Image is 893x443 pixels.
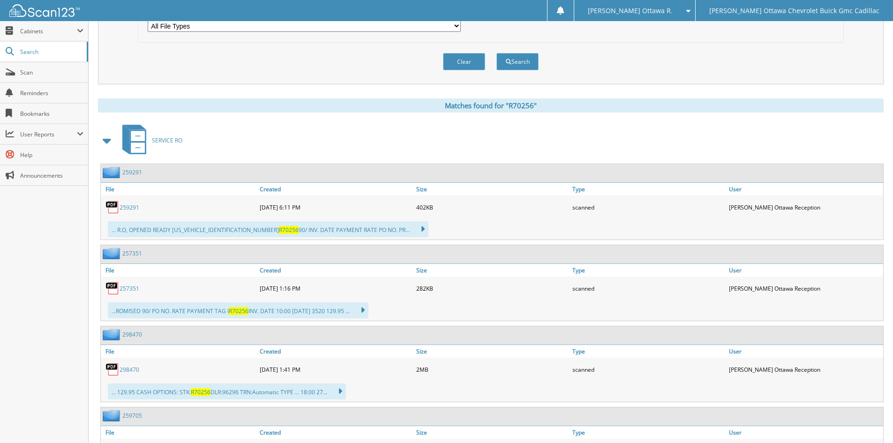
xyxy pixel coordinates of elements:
div: [PERSON_NAME] Ottawa Reception [727,198,883,217]
a: 257351 [120,285,139,293]
div: [DATE] 1:16 PM [257,279,414,298]
img: PDF.png [105,200,120,214]
a: Size [414,183,570,195]
img: folder2.png [103,329,122,340]
iframe: Chat Widget [846,398,893,443]
span: SERVICE RO [152,136,182,144]
a: 298470 [122,330,142,338]
a: 259291 [122,168,142,176]
div: Matches found for "R70256" [98,98,884,113]
div: ...ROMISED 90/ PO NO. RATE PAYMENT TAG I INV. DATE 10:00 [DATE] 3520 129.95 ... [108,302,368,318]
a: SERVICE RO [117,122,182,159]
div: [DATE] 6:11 PM [257,198,414,217]
span: R70256 [229,307,248,315]
a: File [101,183,257,195]
div: scanned [570,198,727,217]
a: Type [570,264,727,277]
img: scan123-logo-white.svg [9,4,80,17]
a: Created [257,264,414,277]
img: PDF.png [105,362,120,376]
a: Created [257,345,414,358]
a: 257351 [122,249,142,257]
div: scanned [570,279,727,298]
span: Help [20,151,83,159]
img: folder2.png [103,248,122,259]
span: [PERSON_NAME] Ottawa Chevrolet Buick Gmc Cadillac [709,8,879,14]
span: R70256 [279,226,299,234]
a: User [727,345,883,358]
a: Size [414,345,570,358]
a: File [101,264,257,277]
div: 402KB [414,198,570,217]
span: User Reports [20,130,77,138]
a: Size [414,426,570,439]
a: Size [414,264,570,277]
button: Clear [443,53,485,70]
div: [PERSON_NAME] Ottawa Reception [727,360,883,379]
a: User [727,426,883,439]
div: 2MB [414,360,570,379]
span: Bookmarks [20,110,83,118]
div: scanned [570,360,727,379]
span: Announcements [20,172,83,180]
a: 259705 [122,412,142,420]
a: Created [257,183,414,195]
span: R70256 [191,388,210,396]
a: Type [570,345,727,358]
a: Type [570,426,727,439]
span: Cabinets [20,27,77,35]
span: Scan [20,68,83,76]
div: ... R.O, OPENED READY [US_VEHICLE_IDENTIFICATION_NUMBER] 90/ INV. DATE PAYMENT RATE PO NO. PR... [108,221,428,237]
span: [PERSON_NAME] Ottawa R. [588,8,673,14]
img: folder2.png [103,166,122,178]
div: [DATE] 1:41 PM [257,360,414,379]
a: User [727,264,883,277]
a: 298470 [120,366,139,374]
img: folder2.png [103,410,122,421]
a: 259291 [120,203,139,211]
span: Reminders [20,89,83,97]
a: Created [257,426,414,439]
img: PDF.png [105,281,120,295]
div: [PERSON_NAME] Ottawa Reception [727,279,883,298]
a: File [101,426,257,439]
span: Search [20,48,82,56]
a: Type [570,183,727,195]
div: 282KB [414,279,570,298]
button: Search [496,53,539,70]
div: ... 129.95 CASH OPTIONS: STK: DLR:96296 TRN:Automatic TYPE ... 18:00 27... [108,383,346,399]
a: File [101,345,257,358]
a: User [727,183,883,195]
